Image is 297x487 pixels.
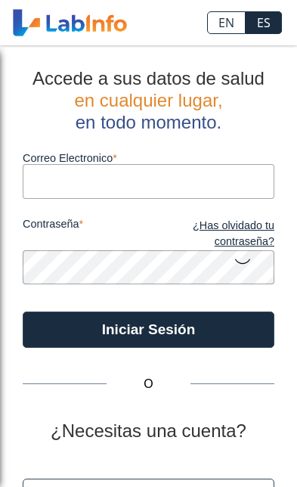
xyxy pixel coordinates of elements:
[107,375,190,393] span: O
[76,112,221,132] span: en todo momento.
[74,90,222,110] span: en cualquier lugar,
[23,152,274,164] label: Correo Electronico
[23,218,149,250] label: contraseña
[23,312,274,348] button: Iniciar Sesión
[207,11,246,34] a: EN
[23,420,274,442] h2: ¿Necesitas una cuenta?
[32,68,265,88] span: Accede a sus datos de salud
[246,11,282,34] a: ES
[149,218,275,250] a: ¿Has olvidado tu contraseña?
